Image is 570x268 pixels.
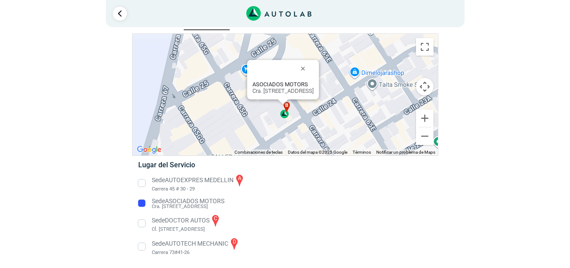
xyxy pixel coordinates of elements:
[113,7,127,21] a: Ir al paso anterior
[246,9,311,17] a: Link al sitio de autolab
[252,81,308,88] b: ASOCIADOS MOTORS
[416,127,434,145] button: Reducir
[285,102,288,109] span: b
[138,161,432,169] h5: Lugar del Servicio
[416,78,434,95] button: Controles de visualización del mapa
[353,150,371,155] a: Términos (se abre en una nueva pestaña)
[135,144,164,155] a: Abre esta zona en Google Maps (se abre en una nueva ventana)
[252,81,314,94] div: Cra. [STREET_ADDRESS]
[416,109,434,127] button: Ampliar
[288,150,347,155] span: Datos del mapa ©2025 Google
[234,149,283,155] button: Combinaciones de teclas
[376,150,435,155] a: Notificar un problema de Maps
[416,38,434,56] button: Cambiar a la vista en pantalla completa
[135,144,164,155] img: Google
[294,58,315,79] button: Cerrar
